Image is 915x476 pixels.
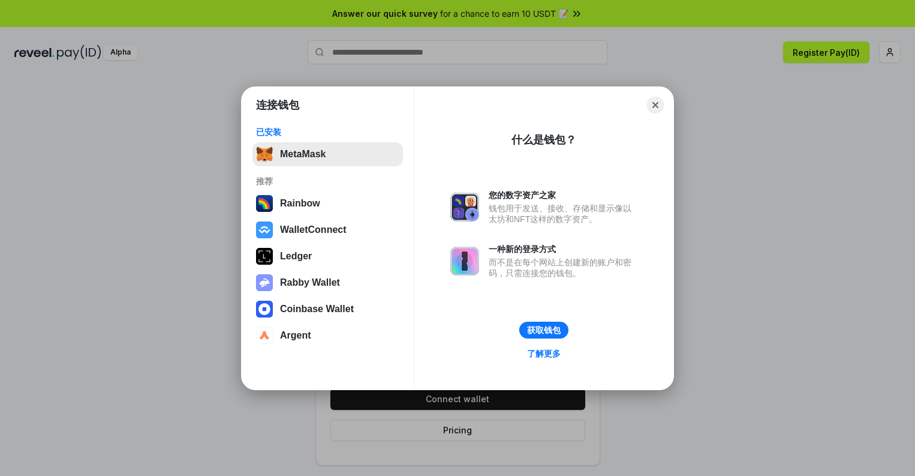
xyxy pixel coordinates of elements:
button: Rabby Wallet [252,271,403,295]
img: svg+xml,%3Csvg%20fill%3D%22none%22%20height%3D%2233%22%20viewBox%3D%220%200%2035%2033%22%20width%... [256,146,273,163]
div: Rainbow [280,198,320,209]
div: 您的数字资产之家 [489,190,637,200]
img: svg+xml,%3Csvg%20xmlns%3D%22http%3A%2F%2Fwww.w3.org%2F2000%2Fsvg%22%20fill%3D%22none%22%20viewBox... [450,193,479,221]
img: svg+xml,%3Csvg%20width%3D%2228%22%20height%3D%2228%22%20viewBox%3D%220%200%2028%2028%22%20fill%3D... [256,301,273,318]
div: 推荐 [256,176,399,187]
button: MetaMask [252,142,403,166]
button: Argent [252,324,403,348]
h1: 连接钱包 [256,98,299,112]
div: MetaMask [280,149,326,160]
div: 而不是在每个网站上创建新的账户和密码，只需连接您的钱包。 [489,257,637,279]
button: Close [647,97,664,113]
div: 已安装 [256,127,399,137]
button: 获取钱包 [519,322,568,339]
div: 一种新的登录方式 [489,244,637,255]
div: 什么是钱包？ [511,133,576,147]
div: Rabby Wallet [280,277,340,288]
div: 钱包用于发送、接收、存储和显示像以太坊和NFT这样的数字资产。 [489,203,637,224]
img: svg+xml,%3Csvg%20xmlns%3D%22http%3A%2F%2Fwww.w3.org%2F2000%2Fsvg%22%20fill%3D%22none%22%20viewBox... [256,274,273,291]
div: WalletConnect [280,224,347,235]
img: svg+xml,%3Csvg%20width%3D%2228%22%20height%3D%2228%22%20viewBox%3D%220%200%2028%2028%22%20fill%3D... [256,327,273,344]
button: WalletConnect [252,218,403,242]
div: 获取钱包 [527,325,561,336]
button: Rainbow [252,191,403,215]
img: svg+xml,%3Csvg%20xmlns%3D%22http%3A%2F%2Fwww.w3.org%2F2000%2Fsvg%22%20width%3D%2228%22%20height%3... [256,248,273,265]
img: svg+xml,%3Csvg%20xmlns%3D%22http%3A%2F%2Fwww.w3.org%2F2000%2Fsvg%22%20fill%3D%22none%22%20viewBox... [450,247,479,276]
div: Coinbase Wallet [280,304,354,315]
div: Ledger [280,251,312,262]
img: svg+xml,%3Csvg%20width%3D%2228%22%20height%3D%2228%22%20viewBox%3D%220%200%2028%2028%22%20fill%3D... [256,221,273,238]
button: Ledger [252,244,403,268]
a: 了解更多 [520,346,568,361]
button: Coinbase Wallet [252,297,403,321]
div: 了解更多 [527,348,561,359]
div: Argent [280,330,311,341]
img: svg+xml,%3Csvg%20width%3D%22120%22%20height%3D%22120%22%20viewBox%3D%220%200%20120%20120%22%20fil... [256,195,273,212]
